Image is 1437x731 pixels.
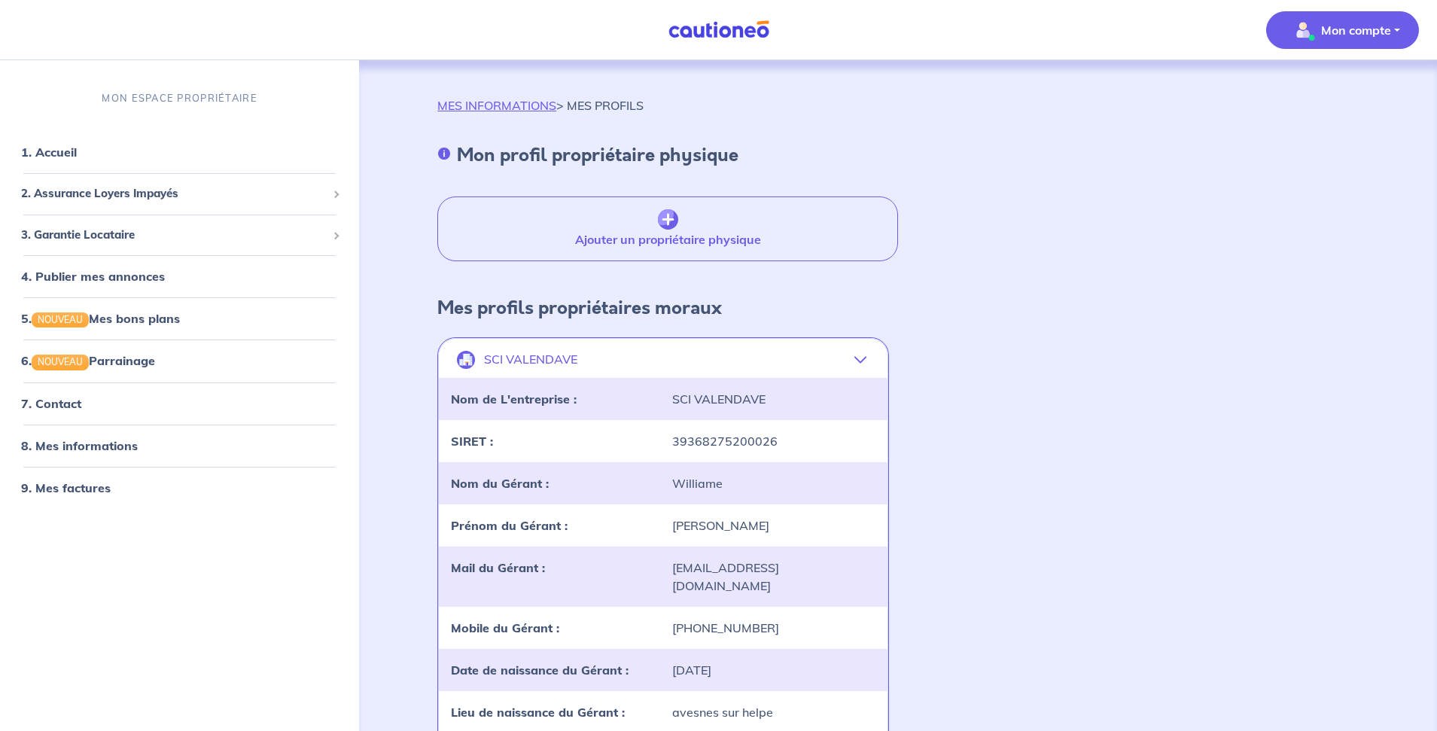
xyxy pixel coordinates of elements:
img: illu_company.svg [457,351,475,369]
img: archivate [658,209,678,230]
img: illu_account_valid_menu.svg [1291,18,1315,42]
p: SCI VALENDAVE [484,352,577,367]
a: 1. Accueil [21,145,77,160]
div: [PHONE_NUMBER] [663,619,884,637]
a: 6.NOUVEAUParrainage [21,353,155,368]
a: 9. Mes factures [21,480,111,495]
h4: Mon profil propriétaire physique [457,145,738,166]
p: Mon compte [1321,21,1391,39]
div: 39368275200026 [663,432,884,450]
h4: Mes profils propriétaires moraux [437,297,722,319]
strong: Date de naissance du Gérant : [451,662,629,678]
strong: Lieu de naissance du Gérant : [451,705,625,720]
strong: Nom du Gérant : [451,476,549,491]
a: 8. Mes informations [21,438,138,453]
button: illu_account_valid_menu.svgMon compte [1266,11,1419,49]
strong: Prénom du Gérant : [451,518,568,533]
div: 1. Accueil [6,137,353,167]
div: 7. Contact [6,388,353,419]
div: [EMAIL_ADDRESS][DOMAIN_NAME] [663,559,884,595]
div: 8. Mes informations [6,431,353,461]
strong: Mail du Gérant : [451,560,545,575]
div: 2. Assurance Loyers Impayés [6,179,353,209]
strong: Mobile du Gérant : [451,620,559,635]
div: [PERSON_NAME] [663,516,884,535]
a: MES INFORMATIONS [437,98,556,113]
button: Ajouter un propriétaire physique [437,196,898,261]
div: Williame [663,474,884,492]
a: 5.NOUVEAUMes bons plans [21,311,180,326]
a: 4. Publier mes annonces [21,269,165,284]
a: 7. Contact [21,396,81,411]
div: 6.NOUVEAUParrainage [6,346,353,376]
button: SCI VALENDAVE [439,342,887,378]
div: 4. Publier mes annonces [6,261,353,291]
div: [DATE] [663,661,884,679]
img: Cautioneo [662,20,775,39]
span: 3. Garantie Locataire [21,227,327,244]
p: MON ESPACE PROPRIÉTAIRE [102,91,257,105]
span: 2. Assurance Loyers Impayés [21,185,327,203]
strong: SIRET : [451,434,493,449]
strong: Nom de L'entreprise : [451,391,577,407]
div: SCI VALENDAVE [663,390,884,408]
div: 9. Mes factures [6,473,353,503]
div: avesnes sur helpe [663,703,884,721]
p: > MES PROFILS [437,96,644,114]
div: 3. Garantie Locataire [6,221,353,250]
div: 5.NOUVEAUMes bons plans [6,303,353,334]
